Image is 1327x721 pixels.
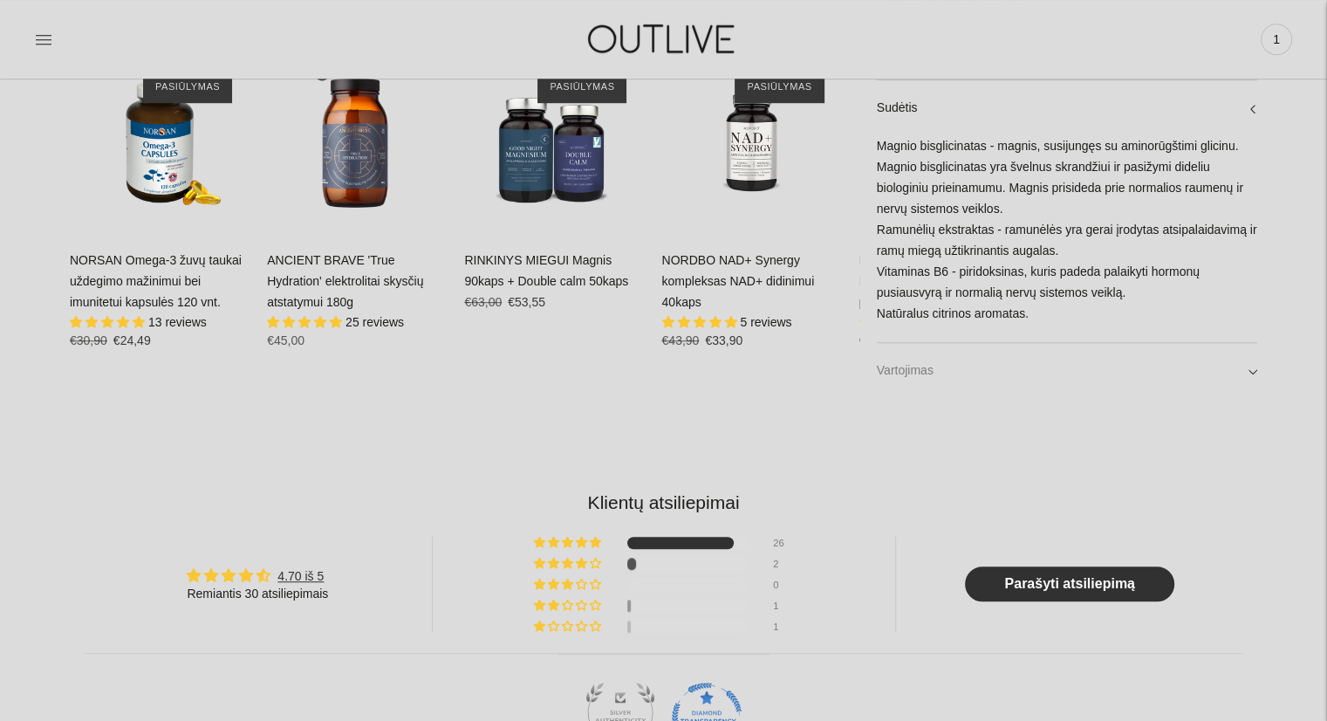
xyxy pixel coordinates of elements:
s: €43,90 [661,333,699,347]
a: Sudėtis [877,81,1257,137]
a: NORDBO NAD+ Synergy kompleksas NAD+ didinimui 40kaps [661,53,841,233]
a: NORSAN Omega-3 žuvų taukai uždegimo mažinimui bei imunitetui kapsulės 120 vnt. [70,253,242,309]
span: €33,90 [705,333,742,347]
div: 7% (2) reviews with 4 star rating [534,558,604,570]
div: 2 [773,558,794,570]
span: 4.92 stars [70,315,148,329]
span: 5 reviews [740,315,791,329]
s: €30,90 [70,333,107,347]
div: 3% (1) reviews with 1 star rating [534,621,604,633]
a: RINKINYS MIEGUI Magnis 90kaps + Double calm 50kaps [464,53,644,233]
a: NORDBO NAD+ Synergy kompleksas NAD+ didinimui 40kaps [661,253,814,309]
div: 26 [773,537,794,549]
span: 1 [1264,27,1289,51]
span: 13 reviews [148,315,207,329]
s: €63,00 [464,295,502,309]
a: NORSAN Omega-3 žuvų taukai uždegimo mažinimui bei imunitetui kapsulės 120 vnt. [70,53,250,233]
a: ANCIENT BRAVE 'True Hydration' elektrolitai skysčių atstatymui 180g [267,253,423,309]
span: 25 reviews [345,315,404,329]
a: ANCIENT BRAVE 'True Hydration' elektrolitai skysčių atstatymui 180g [267,53,447,233]
span: 5.00 stars [661,315,740,329]
div: Magnio bisglicinatas - magnis, susijungęs su aminorūgštimi glicinu. Magnio bisglicinatas yra švel... [877,137,1257,342]
a: Parašyti atsiliepimą [965,566,1174,601]
a: 1 [1261,20,1292,58]
a: RINKINYS MIEGUI Magnis 90kaps + Double calm 50kaps [464,253,628,288]
h2: Klientų atsiliepimai [84,490,1243,515]
div: Average rating is 4.70 stars [187,566,328,586]
img: OUTLIVE [554,9,772,69]
div: Remiantis 30 atsiliepimais [187,586,328,603]
span: €45,00 [267,333,304,347]
div: 1 [773,600,794,612]
div: 3% (1) reviews with 2 star rating [534,600,604,612]
a: 4.70 iš 5 [277,569,324,583]
span: €24,49 [113,333,151,347]
a: Vartojimas [877,343,1257,399]
span: 4.88 stars [267,315,345,329]
div: 87% (26) reviews with 5 star rating [534,537,604,549]
span: €53,55 [508,295,545,309]
div: 1 [773,621,794,633]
